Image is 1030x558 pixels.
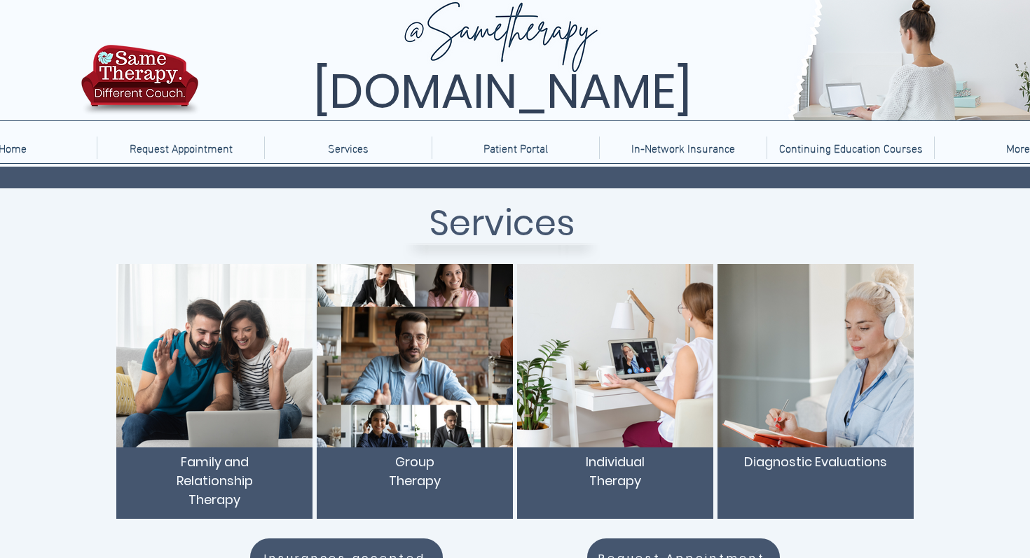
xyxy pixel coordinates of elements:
p: In-Network Insurance [624,137,742,159]
p: Request Appointment [123,137,240,159]
a: Continuing Education Courses [767,137,934,159]
img: TelebehavioralHealth.US [717,264,914,447]
span: [DOMAIN_NAME] [313,58,692,125]
span: Group Therapy [389,453,441,489]
img: TelebehavioralHealth.US [116,264,313,447]
span: Individual Therapy [586,453,645,489]
div: Services [264,137,432,159]
span: Family and Relationship Therapy [177,453,253,508]
img: TelebehavioralHealth.US [317,264,513,447]
p: Services [321,137,376,159]
p: Continuing Education Courses [772,137,930,159]
a: Patient Portal [432,137,599,159]
a: Request Appointment [97,137,264,159]
a: In-Network Insurance [599,137,767,159]
img: TelebehavioralHealth.US [517,264,713,447]
h1: Services [184,197,820,250]
p: Patient Portal [476,137,555,159]
span: Diagnostic Evaluations [744,453,887,470]
img: TBH.US [77,43,202,125]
